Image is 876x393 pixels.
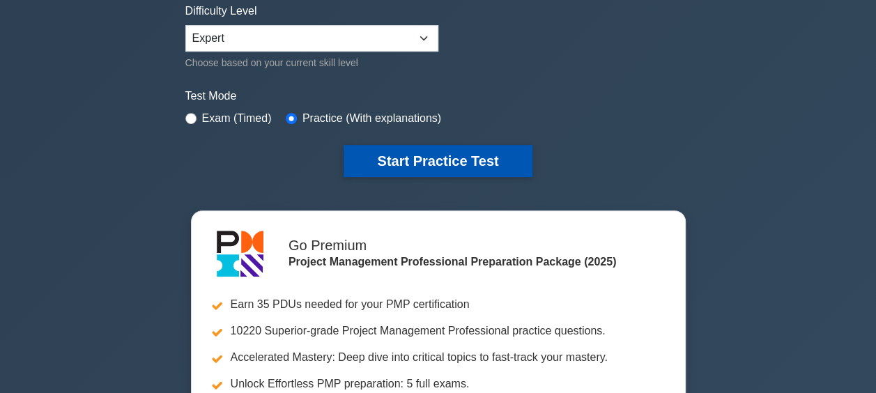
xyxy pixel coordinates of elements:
[185,3,257,20] label: Difficulty Level
[302,110,441,127] label: Practice (With explanations)
[202,110,272,127] label: Exam (Timed)
[344,145,532,177] button: Start Practice Test
[185,54,438,71] div: Choose based on your current skill level
[185,88,691,105] label: Test Mode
